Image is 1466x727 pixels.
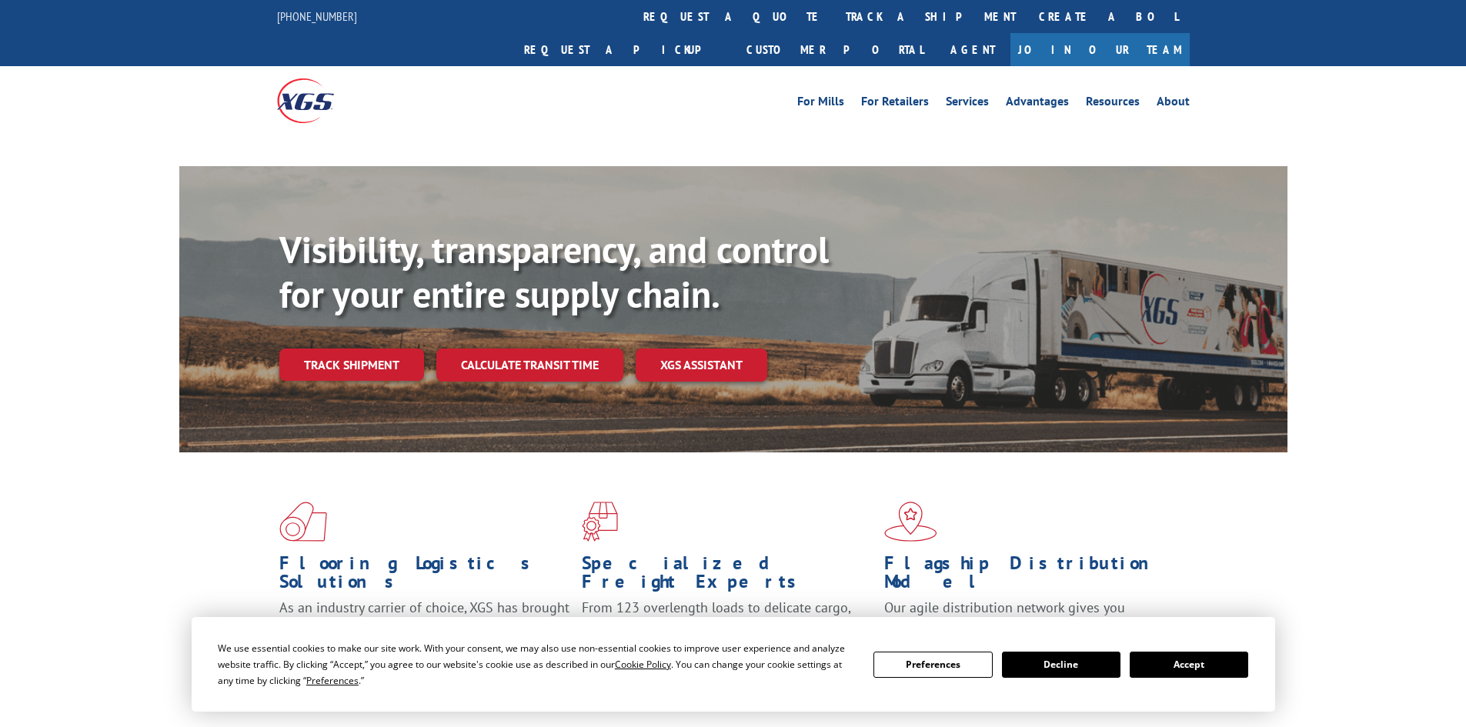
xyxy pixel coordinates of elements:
img: xgs-icon-focused-on-flooring-red [582,502,618,542]
a: XGS ASSISTANT [636,348,767,382]
a: Track shipment [279,348,424,381]
img: xgs-icon-total-supply-chain-intelligence-red [279,502,327,542]
button: Accept [1130,652,1248,678]
a: For Mills [797,95,844,112]
span: As an industry carrier of choice, XGS has brought innovation and dedication to flooring logistics... [279,599,569,653]
p: From 123 overlength loads to delicate cargo, our experienced staff knows the best way to move you... [582,599,873,667]
span: Our agile distribution network gives you nationwide inventory management on demand. [884,599,1167,635]
a: Agent [935,33,1010,66]
a: Join Our Team [1010,33,1190,66]
h1: Specialized Freight Experts [582,554,873,599]
b: Visibility, transparency, and control for your entire supply chain. [279,225,829,318]
span: Preferences [306,674,359,687]
span: Cookie Policy [615,658,671,671]
div: Cookie Consent Prompt [192,617,1275,712]
img: xgs-icon-flagship-distribution-model-red [884,502,937,542]
button: Preferences [873,652,992,678]
button: Decline [1002,652,1120,678]
div: We use essential cookies to make our site work. With your consent, we may also use non-essential ... [218,640,855,689]
a: For Retailers [861,95,929,112]
h1: Flooring Logistics Solutions [279,554,570,599]
h1: Flagship Distribution Model [884,554,1175,599]
a: Calculate transit time [436,348,623,382]
a: Customer Portal [735,33,935,66]
a: About [1157,95,1190,112]
a: [PHONE_NUMBER] [277,8,357,24]
a: Resources [1086,95,1140,112]
a: Advantages [1006,95,1069,112]
a: Services [946,95,989,112]
a: Request a pickup [513,33,735,66]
